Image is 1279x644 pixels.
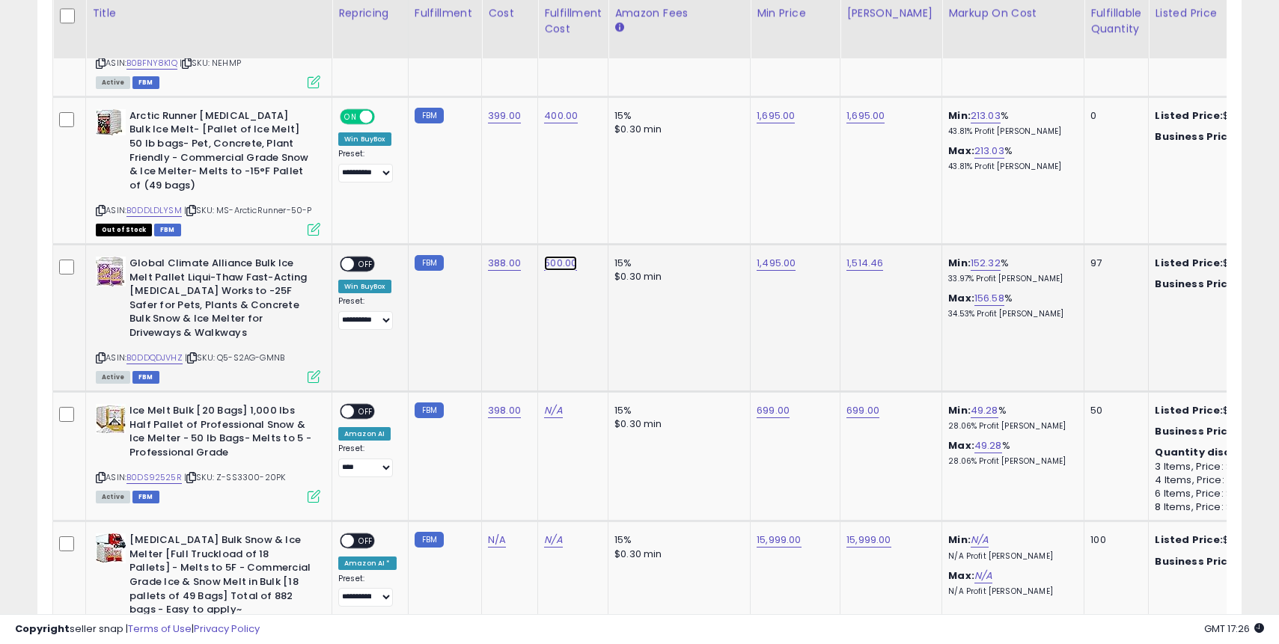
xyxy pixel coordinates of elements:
div: % [948,404,1072,432]
div: Title [92,5,326,21]
p: 28.06% Profit [PERSON_NAME] [948,421,1072,432]
span: FBM [154,224,181,236]
div: Amazon AI [338,427,391,441]
span: OFF [354,535,378,548]
p: 33.97% Profit [PERSON_NAME] [948,274,1072,284]
a: B0BFNY8K1Q [126,57,177,70]
span: FBM [132,76,159,89]
span: All listings currently available for purchase on Amazon [96,371,130,384]
a: 213.03 [974,144,1004,159]
a: 49.28 [971,403,998,418]
span: OFF [354,258,378,271]
div: $699 [1155,425,1279,438]
div: % [948,257,1072,284]
img: 51BceXUhEVL._SL40_.jpg [96,404,126,434]
b: Business Price: [1155,277,1237,291]
div: $0.30 min [614,270,739,283]
a: 213.03 [971,108,1001,123]
b: Ice Melt Bulk [20 Bags] 1,000 lbs Half Pallet of Professional Snow & Ice Melter - 50 lb Bags- Mel... [129,404,311,463]
div: seller snap | | [15,622,260,637]
div: $15,999.00 [1155,533,1279,547]
p: 43.81% Profit [PERSON_NAME] [948,162,1072,172]
div: Win BuyBox [338,132,391,146]
span: OFF [354,405,378,418]
p: N/A Profit [PERSON_NAME] [948,551,1072,562]
a: N/A [974,568,992,583]
div: % [948,144,1072,172]
a: N/A [544,403,562,418]
p: 43.81% Profit [PERSON_NAME] [948,126,1072,137]
b: Business Price: [1155,554,1237,568]
span: | SKU: Q5-S2AG-GMNB [185,352,284,364]
div: $699.00 [1155,404,1279,417]
p: 34.53% Profit [PERSON_NAME] [948,309,1072,319]
div: 8 Items, Price: $629.1 [1155,500,1279,514]
div: $1,595.00 [1155,257,1279,270]
b: Min: [948,256,971,270]
a: 15,999.00 [846,533,891,548]
b: [MEDICAL_DATA] Bulk Snow & Ice Melter [Full Truckload of 18 Pallets] - Melts to 5F - Commercial G... [129,533,311,620]
div: Markup on Cost [948,5,1078,21]
strong: Copyright [15,622,70,636]
div: 15% [614,404,739,417]
b: Listed Price: [1155,403,1223,417]
small: FBM [415,255,444,271]
b: Min: [948,108,971,123]
div: 6 Items, Price: $650.07 [1155,487,1279,500]
div: % [948,439,1072,467]
div: 97 [1090,257,1137,270]
a: 49.28 [974,438,1002,453]
a: 388.00 [488,256,521,271]
small: FBM [415,532,444,548]
div: : [1155,446,1279,459]
div: 0 [1090,109,1137,123]
span: 2025-10-9 17:26 GMT [1204,622,1264,636]
div: Min Price [757,5,834,21]
a: 1,695.00 [757,108,795,123]
a: 699.00 [757,403,790,418]
b: Min: [948,403,971,417]
div: Preset: [338,296,397,330]
b: Quantity discounts [1155,445,1263,459]
span: All listings currently available for purchase on Amazon [96,76,130,89]
div: Amazon Fees [614,5,744,21]
div: Fulfillable Quantity [1090,5,1142,37]
a: 156.58 [974,291,1004,306]
div: ASIN: [96,109,320,234]
a: 400.00 [544,108,578,123]
div: Preset: [338,149,397,183]
div: $1695 [1155,130,1279,144]
a: 399.00 [488,108,521,123]
b: Business Price: [1155,424,1237,438]
a: 1,495.00 [757,256,796,271]
div: ASIN: [96,257,320,381]
div: Preset: [338,444,397,477]
p: N/A Profit [PERSON_NAME] [948,586,1072,597]
a: N/A [971,533,989,548]
b: Global Climate Alliance Bulk Ice Melt Pallet Liqui-Thaw Fast-Acting [MEDICAL_DATA] Works to -25F ... [129,257,311,343]
img: 51UivYVBuWL._SL40_.jpg [96,533,126,563]
div: Repricing [338,5,402,21]
a: 699.00 [846,403,879,418]
span: All listings that are currently out of stock and unavailable for purchase on Amazon [96,224,152,236]
div: % [948,292,1072,319]
b: Arctic Runner [MEDICAL_DATA] Bulk Ice Melt- [Pallet of Ice Melt] 50 lb bags- Pet, Concrete, Plant... [129,109,311,196]
div: 3 Items, Price: $685.02 [1155,460,1279,473]
div: 15% [614,109,739,123]
div: Fulfillment [415,5,475,21]
b: Max: [948,144,974,158]
div: 15% [614,533,739,547]
b: Listed Price: [1155,533,1223,547]
div: 15% [614,257,739,270]
span: | SKU: NEHMP [180,57,241,69]
a: Privacy Policy [194,622,260,636]
a: 152.32 [971,256,1001,271]
a: 15,999.00 [757,533,801,548]
a: N/A [488,533,506,548]
div: 50 [1090,404,1137,417]
b: Listed Price: [1155,256,1223,270]
b: Business Price: [1155,129,1237,144]
b: Listed Price: [1155,108,1223,123]
p: 28.06% Profit [PERSON_NAME] [948,456,1072,467]
div: $0.30 min [614,123,739,136]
